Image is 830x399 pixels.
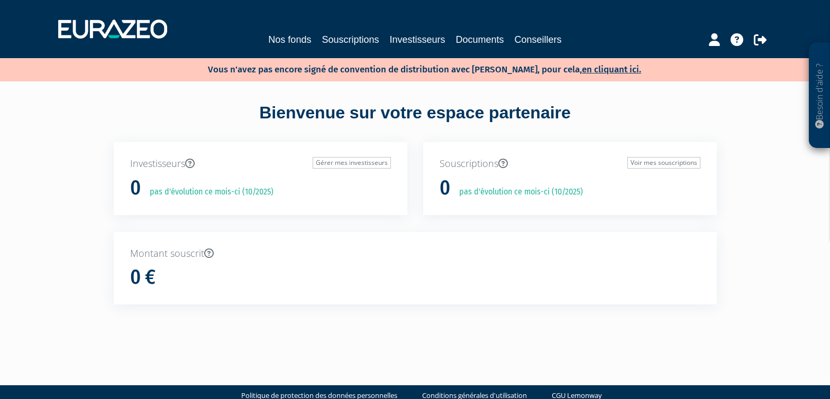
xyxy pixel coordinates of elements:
p: pas d'évolution ce mois-ci (10/2025) [142,186,273,198]
p: Vous n'avez pas encore signé de convention de distribution avec [PERSON_NAME], pour cela, [177,61,641,76]
h1: 0 € [130,266,156,289]
p: Souscriptions [440,157,700,171]
a: Investisseurs [389,32,445,47]
a: Documents [456,32,504,47]
a: en cliquant ici. [582,64,641,75]
img: 1732889491-logotype_eurazeo_blanc_rvb.png [58,20,167,39]
a: Souscriptions [322,32,379,47]
a: Conseillers [515,32,562,47]
div: Bienvenue sur votre espace partenaire [106,101,725,142]
p: Investisseurs [130,157,391,171]
a: Nos fonds [268,32,311,47]
p: pas d'évolution ce mois-ci (10/2025) [452,186,583,198]
a: Gérer mes investisseurs [313,157,391,169]
h1: 0 [440,177,450,199]
p: Besoin d'aide ? [814,48,826,143]
h1: 0 [130,177,141,199]
a: Voir mes souscriptions [627,157,700,169]
p: Montant souscrit [130,247,700,261]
